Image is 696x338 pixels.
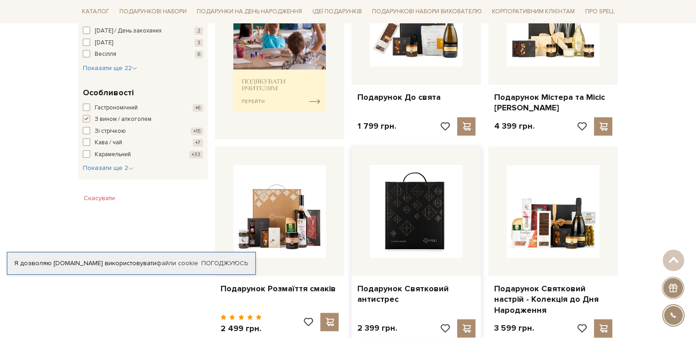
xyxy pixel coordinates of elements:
button: Скасувати [78,191,120,206]
a: Подарункові набори [116,5,190,19]
span: Особливості [83,87,134,99]
button: Показати ще 2 [83,164,134,173]
a: Погоджуюсь [201,259,248,267]
span: Кава / чай [95,138,122,147]
a: Ідеї подарунків [308,5,365,19]
p: 1 799 грн. [357,121,396,131]
span: Весілля [95,50,116,59]
img: Подарунок Святковий антистрес [370,165,463,258]
button: Показати ще 22 [83,64,137,73]
a: Корпоративним клієнтам [488,4,578,19]
button: [DATE] / День закоханих 2 [83,27,203,36]
button: Гастрономічний +6 [83,104,203,113]
span: +33 [189,151,203,158]
span: Показати ще 22 [83,64,137,72]
span: Показати ще 2 [83,164,134,172]
span: З вином / алкоголем [95,115,151,124]
span: +7 [193,139,203,147]
span: 6 [195,50,203,58]
button: Весілля 6 [83,50,203,59]
button: Зі стрічкою +15 [83,127,203,136]
a: Подарунок До свята [357,92,475,103]
a: Подарунки на День народження [193,5,306,19]
button: [DATE] 3 [83,38,203,48]
button: З вином / алкоголем [83,115,203,124]
span: [DATE] / День закоханих [95,27,162,36]
p: 2 399 грн. [357,323,397,333]
span: Зі стрічкою [95,127,126,136]
a: Подарункові набори вихователю [368,4,486,19]
span: 2 [194,27,203,35]
a: Подарунок Розмаїття смаків [221,283,339,294]
a: Подарунок Містера та Місіс [PERSON_NAME] [494,92,612,114]
span: 3 [194,39,203,47]
span: +6 [193,104,203,112]
a: Подарунок Святковий антистрес [357,283,475,305]
span: [DATE] [95,38,113,48]
button: Карамельний +33 [83,150,203,159]
button: Кава / чай +7 [83,138,203,147]
div: Я дозволяю [DOMAIN_NAME] використовувати [7,259,255,267]
p: 2 499 грн. [221,323,262,334]
a: Каталог [78,5,113,19]
a: файли cookie [156,259,198,267]
span: +15 [191,127,203,135]
span: Гастрономічний [95,104,138,113]
span: 5 [195,16,203,23]
p: 4 399 грн. [494,121,534,131]
span: Карамельний [95,150,131,159]
a: Про Spell [581,5,618,19]
a: Подарунок Святковий настрій - Колекція до Дня Народження [494,283,612,316]
p: 3 599 грн. [494,323,534,333]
